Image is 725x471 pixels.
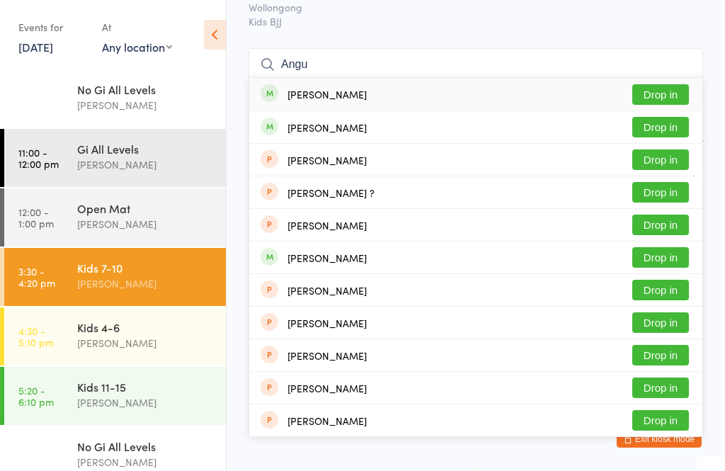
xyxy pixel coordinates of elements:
div: Open Mat [77,200,214,216]
button: Exit kiosk mode [617,431,702,448]
a: 4:30 -5:10 pmKids 4-6[PERSON_NAME] [4,307,226,365]
div: [PERSON_NAME] [287,285,367,296]
div: [PERSON_NAME] [287,89,367,100]
button: Drop in [632,215,689,235]
a: 6:00 -7:00 amNo Gi All Levels[PERSON_NAME] [4,69,226,127]
div: [PERSON_NAME] [287,415,367,426]
time: 4:30 - 5:10 pm [18,325,54,348]
div: Kids 7-10 [77,260,214,276]
a: 12:00 -1:00 pmOpen Mat[PERSON_NAME] [4,188,226,246]
div: [PERSON_NAME] [77,395,214,411]
a: 5:20 -6:10 pmKids 11-15[PERSON_NAME] [4,367,226,425]
time: 6:15 - 7:15 pm [18,444,53,467]
div: [PERSON_NAME] [77,216,214,232]
time: 3:30 - 4:20 pm [18,266,55,288]
div: At [102,16,172,39]
div: Gi All Levels [77,141,214,157]
div: [PERSON_NAME] [287,317,367,329]
div: Kids 4-6 [77,319,214,335]
div: [PERSON_NAME] [77,335,214,351]
div: No Gi All Levels [77,81,214,97]
div: [PERSON_NAME] [287,252,367,263]
div: [PERSON_NAME] ? [287,187,375,198]
time: 5:20 - 6:10 pm [18,385,54,407]
button: Drop in [632,345,689,365]
div: [PERSON_NAME] [77,97,214,113]
div: Any location [102,39,172,55]
div: Events for [18,16,88,39]
button: Drop in [632,378,689,398]
span: Kids BJJ [249,14,703,28]
button: Drop in [632,117,689,137]
div: [PERSON_NAME] [287,154,367,166]
a: [DATE] [18,39,53,55]
time: 6:00 - 7:00 am [18,87,55,110]
div: [PERSON_NAME] [77,276,214,292]
a: 3:30 -4:20 pmKids 7-10[PERSON_NAME] [4,248,226,306]
div: [PERSON_NAME] [77,157,214,173]
div: No Gi All Levels [77,438,214,454]
button: Drop in [632,84,689,105]
time: 11:00 - 12:00 pm [18,147,59,169]
input: Search [249,48,703,81]
div: [PERSON_NAME] [77,454,214,470]
div: [PERSON_NAME] [287,122,367,133]
time: 12:00 - 1:00 pm [18,206,54,229]
div: [PERSON_NAME] [287,350,367,361]
a: 11:00 -12:00 pmGi All Levels[PERSON_NAME] [4,129,226,187]
button: Drop in [632,280,689,300]
div: Kids 11-15 [77,379,214,395]
button: Drop in [632,149,689,170]
button: Drop in [632,182,689,203]
div: [PERSON_NAME] [287,382,367,394]
button: Drop in [632,247,689,268]
button: Drop in [632,312,689,333]
button: Drop in [632,410,689,431]
div: [PERSON_NAME] [287,220,367,231]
